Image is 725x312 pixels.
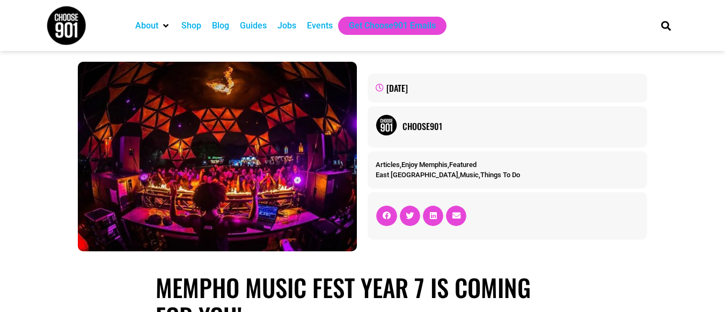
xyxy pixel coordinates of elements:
[376,161,400,169] a: Articles
[423,206,443,226] div: Share on linkedin
[376,171,458,179] a: East [GEOGRAPHIC_DATA]
[460,171,479,179] a: Music
[400,206,420,226] div: Share on twitter
[130,17,176,35] div: About
[376,206,397,226] div: Share on facebook
[376,114,397,136] img: Picture of Choose901
[277,19,296,32] a: Jobs
[480,171,520,179] a: Things To Do
[130,17,643,35] nav: Main nav
[135,19,158,32] a: About
[401,161,448,169] a: Enjoy Memphis
[376,171,520,179] span: , ,
[376,161,477,169] span: , ,
[240,19,267,32] a: Guides
[446,206,466,226] div: Share on email
[181,19,201,32] a: Shop
[307,19,333,32] a: Events
[449,161,477,169] a: Featured
[349,19,436,32] a: Get Choose901 Emails
[386,82,408,95] time: [DATE]
[657,17,675,34] div: Search
[212,19,229,32] a: Blog
[402,120,639,133] a: Choose901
